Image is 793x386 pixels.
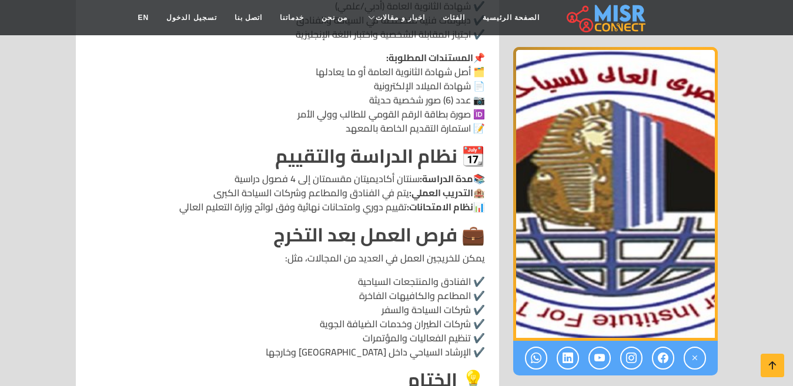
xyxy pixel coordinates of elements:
[513,47,718,341] img: المعهد الفني للسياحة والفنادق بالمطرية
[158,6,225,29] a: تسجيل الدخول
[129,6,158,29] a: EN
[513,47,718,341] div: 1 / 1
[90,172,485,214] p: 📚 سنتان أكاديميتان مقسمتان إلى 4 فصول دراسية 🏨 يتم في الفنادق والمطاعم وشركات السياحة الكبرى 📊 تق...
[313,6,356,29] a: من نحن
[409,184,473,202] strong: التدريب العملي:
[567,3,645,32] img: main.misr_connect
[273,217,485,252] strong: 💼 فرص العمل بعد التخرج
[434,6,474,29] a: الفئات
[90,251,485,265] p: يمكن للخريجين العمل في العديد من المجالات، مثل:
[356,6,434,29] a: اخبار و مقالات
[271,6,313,29] a: خدماتنا
[90,51,485,135] p: 📌 🗂️ أصل شهادة الثانوية العامة أو ما يعادلها 📄 شهادة الميلاد الإلكترونية 📷 عدد (6) صور شخصية حديث...
[376,12,425,23] span: اخبار و مقالات
[407,198,473,216] strong: نظام الامتحانات:
[226,6,271,29] a: اتصل بنا
[474,6,548,29] a: الصفحة الرئيسية
[90,274,485,359] p: ✔️ الفنادق والمنتجعات السياحية ✔️ المطاعم والكافيهات الفاخرة ✔️ شركات السياحة والسفر ✔️ شركات الط...
[386,49,473,66] strong: المستندات المطلوبة:
[275,138,485,173] strong: 📆 نظام الدراسة والتقييم
[420,170,473,187] strong: مدة الدراسة:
